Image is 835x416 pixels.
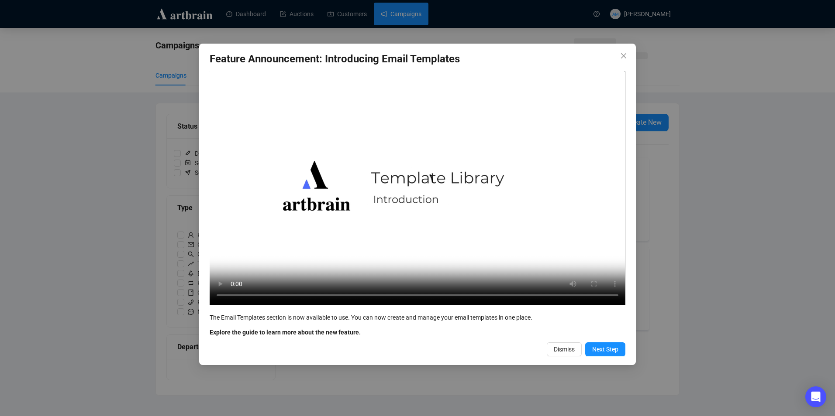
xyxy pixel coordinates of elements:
button: Dismiss [547,342,582,356]
div: The Email Templates section is now available to use. You can now create and manage your email tem... [210,313,625,322]
span: Dismiss [554,344,575,354]
b: Explore the guide to learn more about the new feature. [210,329,361,336]
span: Next Step [592,344,618,354]
button: Close [617,49,631,63]
h3: Feature Announcement: Introducing Email Templates [210,52,625,66]
video: Your browser does not support the video tag. [210,72,625,305]
div: Open Intercom Messenger [805,386,826,407]
span: close [620,52,627,59]
button: Next Step [585,342,625,356]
